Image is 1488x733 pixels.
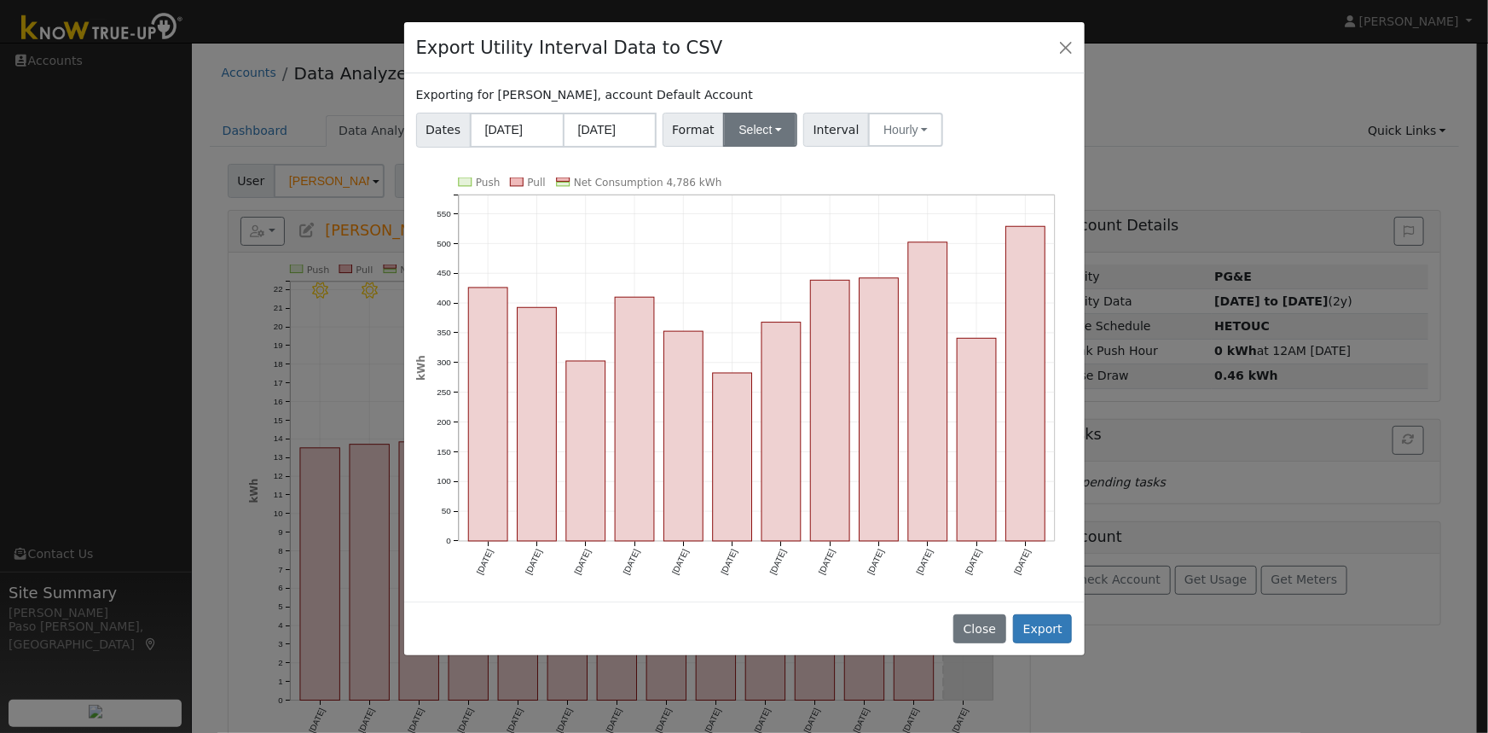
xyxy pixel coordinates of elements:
rect: onclick="" [663,331,703,541]
text: [DATE] [572,548,592,576]
text: [DATE] [915,548,935,576]
rect: onclick="" [517,307,556,541]
rect: onclick="" [1006,226,1045,541]
text: [DATE] [622,548,641,576]
text: kWh [415,355,427,381]
text: 550 [437,209,451,218]
rect: onclick="" [958,338,997,541]
rect: onclick="" [615,297,654,541]
text: [DATE] [719,548,738,576]
text: [DATE] [866,548,886,576]
rect: onclick="" [713,373,752,541]
text: 150 [437,447,451,457]
text: 250 [437,387,451,397]
text: [DATE] [670,548,690,576]
span: Format [663,113,725,147]
rect: onclick="" [761,323,801,542]
span: Dates [416,113,471,148]
h4: Export Utility Interval Data to CSV [416,34,723,61]
button: Select [723,113,797,147]
text: 350 [437,328,451,337]
text: 0 [446,537,451,546]
text: Push [476,177,501,189]
text: 100 [437,477,451,486]
text: 200 [437,417,451,427]
button: Close [1054,35,1078,59]
text: 450 [437,268,451,277]
text: [DATE] [1013,548,1033,576]
text: [DATE] [524,548,543,576]
label: Exporting for [PERSON_NAME], account Default Account [416,86,753,104]
text: Net Consumption 4,786 kWh [574,177,722,189]
text: 500 [437,238,451,247]
rect: onclick="" [468,288,507,541]
text: 400 [437,298,451,307]
text: 300 [437,358,451,367]
rect: onclick="" [860,278,899,542]
rect: onclick="" [811,280,850,541]
button: Close [953,614,1005,643]
text: [DATE] [475,548,495,576]
text: 50 [441,507,451,516]
span: Interval [803,113,869,147]
button: Hourly [868,113,943,147]
text: [DATE] [817,548,837,576]
text: [DATE] [964,548,983,576]
text: [DATE] [768,548,788,576]
rect: onclick="" [566,361,605,541]
button: Export [1013,614,1072,643]
text: Pull [527,177,545,189]
rect: onclick="" [908,242,947,542]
